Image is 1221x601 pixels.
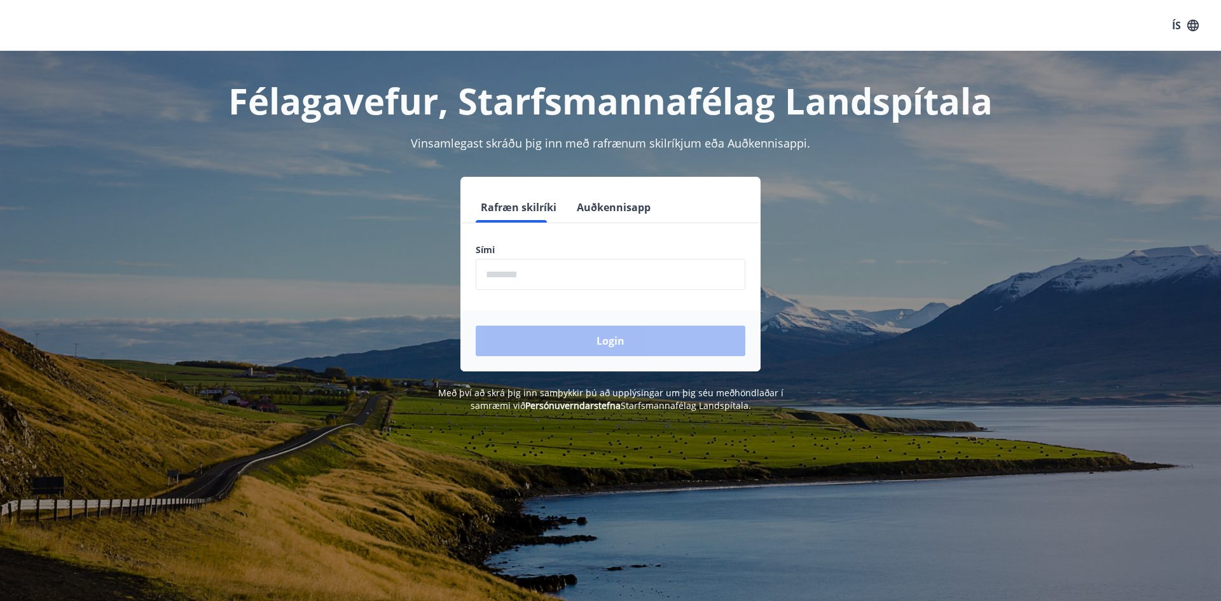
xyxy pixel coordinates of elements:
label: Sími [476,244,745,256]
button: Auðkennisapp [572,192,656,223]
button: Rafræn skilríki [476,192,562,223]
button: ÍS [1165,14,1206,37]
span: Vinsamlegast skráðu þig inn með rafrænum skilríkjum eða Auðkennisappi. [411,135,810,151]
span: Með því að skrá þig inn samþykkir þú að upplýsingar um þig séu meðhöndlaðar í samræmi við Starfsm... [438,387,783,411]
h1: Félagavefur, Starfsmannafélag Landspítala [168,76,1053,125]
a: Persónuverndarstefna [525,399,621,411]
